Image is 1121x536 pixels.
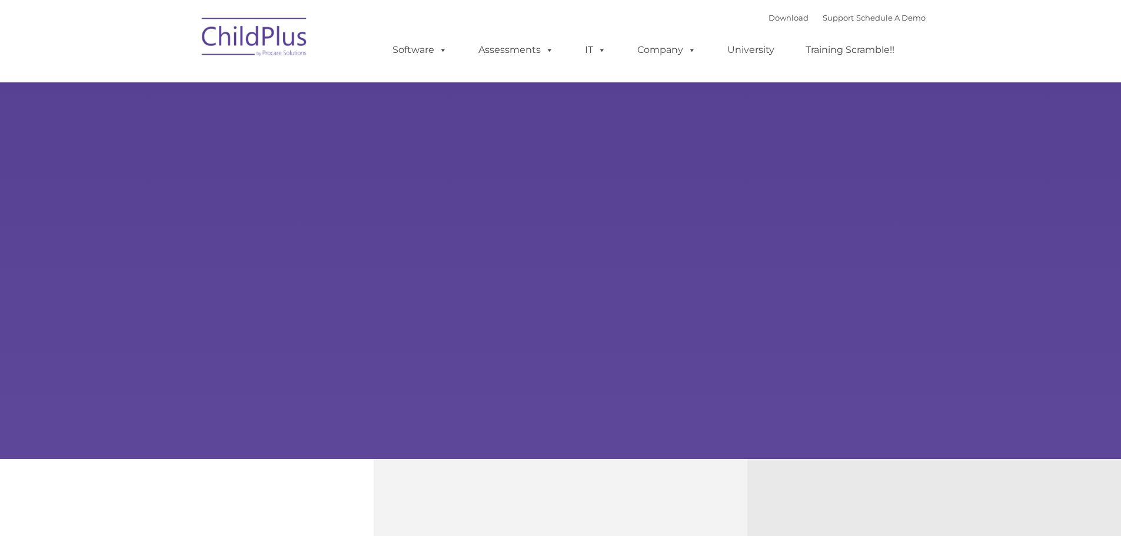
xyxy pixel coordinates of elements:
[716,38,786,62] a: University
[823,13,854,22] a: Support
[769,13,809,22] a: Download
[196,9,314,68] img: ChildPlus by Procare Solutions
[769,13,926,22] font: |
[381,38,459,62] a: Software
[794,38,906,62] a: Training Scramble!!
[573,38,618,62] a: IT
[626,38,708,62] a: Company
[467,38,566,62] a: Assessments
[856,13,926,22] a: Schedule A Demo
